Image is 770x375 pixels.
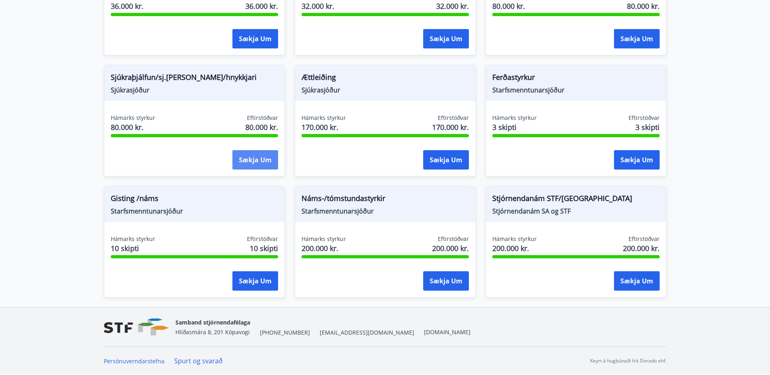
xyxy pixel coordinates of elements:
[614,150,660,170] button: Sækja um
[438,235,469,243] span: Eftirstöðvar
[423,150,469,170] button: Sækja um
[175,318,250,326] span: Samband stjórnendafélaga
[302,1,346,11] span: 32.000 kr.
[232,271,278,291] button: Sækja um
[302,207,469,216] span: Starfsmenntunarsjóður
[629,235,660,243] span: Eftirstöðvar
[250,243,278,253] span: 10 skipti
[492,86,660,94] span: Starfsmenntunarsjóður
[111,114,155,122] span: Hámarks styrkur
[260,329,310,337] span: [PHONE_NUMBER]
[111,193,278,207] span: Gisting /náms
[424,328,470,336] a: [DOMAIN_NAME]
[320,329,414,337] span: [EMAIL_ADDRESS][DOMAIN_NAME]
[247,114,278,122] span: Eftirstöðvar
[492,114,537,122] span: Hámarks styrkur
[635,122,660,132] span: 3 skipti
[302,243,346,253] span: 200.000 kr.
[623,243,660,253] span: 200.000 kr.
[423,29,469,48] button: Sækja um
[590,357,667,365] p: Keyrt á hugbúnaði frá Dorado ehf.
[111,243,155,253] span: 10 skipti
[302,122,346,132] span: 170.000 kr.
[492,243,537,253] span: 200.000 kr.
[432,122,469,132] span: 170.000 kr.
[614,271,660,291] button: Sækja um
[111,1,155,11] span: 36.000 kr.
[111,235,155,243] span: Hámarks styrkur
[111,72,278,86] span: Sjúkraþjálfun/sj.[PERSON_NAME]/hnykkjari
[104,318,169,336] img: vjCaq2fThgY3EUYqSgpjEiBg6WP39ov69hlhuPVN.png
[302,72,469,86] span: Ættleiðing
[245,122,278,132] span: 80.000 kr.
[111,122,155,132] span: 80.000 kr.
[627,1,660,11] span: 80.000 kr.
[174,356,223,365] a: Spurt og svarað
[104,357,165,365] a: Persónuverndarstefna
[432,243,469,253] span: 200.000 kr.
[245,1,278,11] span: 36.000 kr.
[492,235,537,243] span: Hámarks styrkur
[438,114,469,122] span: Eftirstöðvar
[492,207,660,216] span: Stjórnendanám SA og STF
[302,114,346,122] span: Hámarks styrkur
[629,114,660,122] span: Eftirstöðvar
[492,72,660,86] span: Ferðastyrkur
[436,1,469,11] span: 32.000 kr.
[111,207,278,216] span: Starfsmenntunarsjóður
[302,86,469,94] span: Sjúkrasjóður
[302,193,469,207] span: Náms-/tómstundastyrkir
[302,235,346,243] span: Hámarks styrkur
[232,150,278,170] button: Sækja um
[492,193,660,207] span: Stjórnendanám STF/[GEOGRAPHIC_DATA]
[614,29,660,48] button: Sækja um
[492,122,537,132] span: 3 skipti
[111,86,278,94] span: Sjúkrasjóður
[247,235,278,243] span: Eftirstöðvar
[423,271,469,291] button: Sækja um
[492,1,537,11] span: 80.000 kr.
[232,29,278,48] button: Sækja um
[175,328,250,336] span: Hlíðasmára 8, 201 Kópavogi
